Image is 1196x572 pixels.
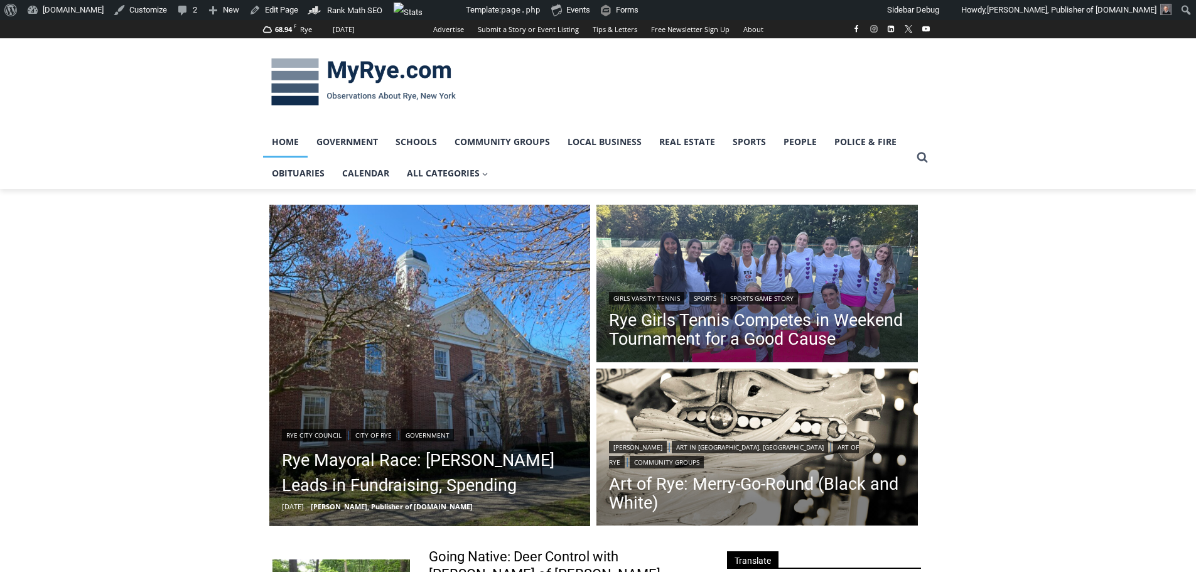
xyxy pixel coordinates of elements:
a: Rye Mayoral Race: [PERSON_NAME] Leads in Fundraising, Spending [282,448,578,498]
a: Read More Rye Girls Tennis Competes in Weekend Tournament for a Good Cause [596,205,918,365]
a: Instagram [866,21,881,36]
a: Advertise [426,20,471,38]
a: Home [263,126,308,158]
img: Rye City Hall Rye, NY [269,205,591,526]
a: Sports [724,126,775,158]
a: Government [308,126,387,158]
a: Tips & Letters [586,20,644,38]
a: Read More Art of Rye: Merry-Go-Round (Black and White) [596,369,918,529]
a: X [901,21,916,36]
a: Art in [GEOGRAPHIC_DATA], [GEOGRAPHIC_DATA] [672,441,828,453]
a: Police & Fire [826,126,905,158]
a: Sports Game Story [726,292,798,305]
a: Linkedin [883,21,898,36]
div: | | | [609,438,905,468]
img: (PHOTO: The top Rye Girls Varsity Tennis team poses after the Georgia Williams Memorial Scholarsh... [596,205,918,365]
a: Sports [689,292,721,305]
a: All Categories [398,158,497,189]
span: F [294,23,296,30]
span: 68.94 [275,24,292,34]
a: Government [401,429,454,441]
img: MyRye.com [263,50,464,115]
span: – [307,502,311,511]
a: Calendar [333,158,398,189]
a: [PERSON_NAME] [609,441,667,453]
img: [PHOTO: Merry-Go-Round (Black and White). Lights blur in the background as the horses spin. By Jo... [596,369,918,529]
a: Facebook [849,21,864,36]
div: | | [282,426,578,441]
span: Translate [727,551,778,568]
nav: Primary Navigation [263,126,911,190]
img: Views over 48 hours. Click for more Jetpack Stats. [394,3,464,18]
time: [DATE] [282,502,304,511]
a: Rye City Council [282,429,346,441]
a: Schools [387,126,446,158]
a: People [775,126,826,158]
a: Free Newsletter Sign Up [644,20,736,38]
button: View Search Form [911,146,934,169]
a: Local Business [559,126,650,158]
a: Obituaries [263,158,333,189]
div: [DATE] [333,24,355,35]
a: Rye Girls Tennis Competes in Weekend Tournament for a Good Cause [609,311,905,348]
a: Real Estate [650,126,724,158]
a: About [736,20,770,38]
span: page.php [501,5,541,14]
a: Art of Rye: Merry-Go-Round (Black and White) [609,475,905,512]
a: City of Rye [351,429,396,441]
span: [PERSON_NAME], Publisher of [DOMAIN_NAME] [987,5,1156,14]
a: Read More Rye Mayoral Race: Henderson Leads in Fundraising, Spending [269,205,591,526]
a: Girls Varsity Tennis [609,292,684,305]
a: [PERSON_NAME], Publisher of [DOMAIN_NAME] [311,502,473,511]
div: Rye [300,24,312,35]
a: Community Groups [630,456,704,468]
a: Submit a Story or Event Listing [471,20,586,38]
a: YouTube [919,21,934,36]
nav: Secondary Navigation [426,20,770,38]
div: | | [609,289,905,305]
span: Rank Math SEO [327,6,382,15]
span: All Categories [407,166,488,180]
a: Community Groups [446,126,559,158]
